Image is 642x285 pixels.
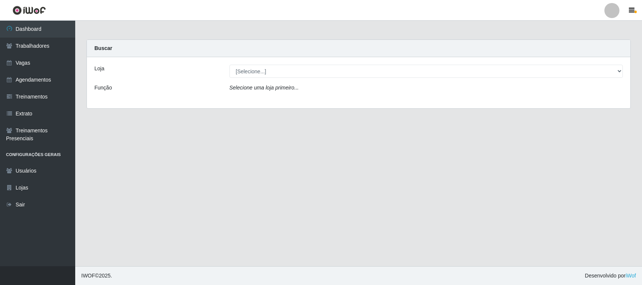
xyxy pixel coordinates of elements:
[81,272,112,280] span: © 2025 .
[625,273,636,279] a: iWof
[81,273,95,279] span: IWOF
[94,65,104,73] label: Loja
[12,6,46,15] img: CoreUI Logo
[94,84,112,92] label: Função
[94,45,112,51] strong: Buscar
[585,272,636,280] span: Desenvolvido por
[229,85,299,91] i: Selecione uma loja primeiro...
